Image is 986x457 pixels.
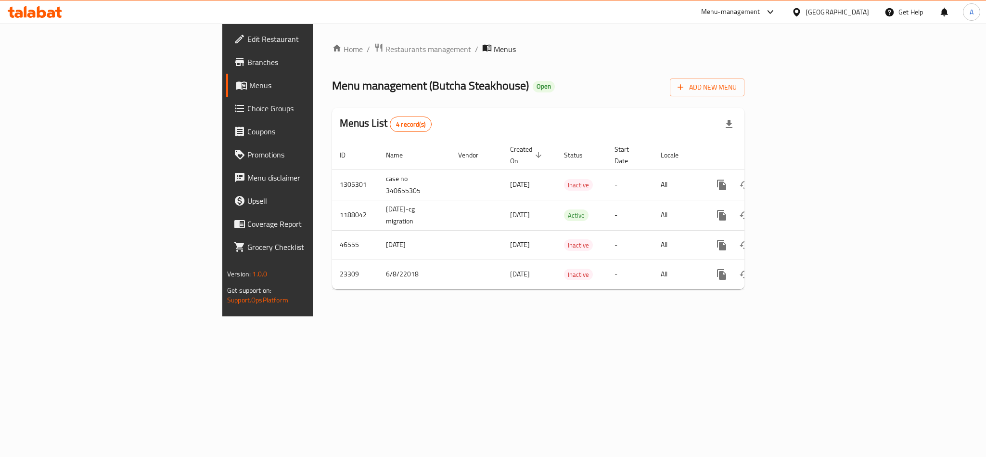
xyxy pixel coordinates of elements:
span: Inactive [564,269,593,280]
span: Upsell [247,195,379,207]
td: - [607,200,653,230]
button: more [710,173,733,196]
span: 4 record(s) [390,120,431,129]
a: Choice Groups [226,97,387,120]
span: Active [564,210,589,221]
div: Total records count [390,117,432,132]
td: All [653,200,703,230]
span: Menu disclaimer [247,172,379,183]
td: - [607,260,653,289]
span: ID [340,149,358,161]
span: Choice Groups [247,103,379,114]
div: Inactive [564,179,593,191]
a: Grocery Checklist [226,235,387,259]
span: Version: [227,268,251,280]
div: Open [533,81,555,92]
a: Promotions [226,143,387,166]
span: [DATE] [510,238,530,251]
button: Change Status [733,204,756,227]
button: more [710,234,733,257]
span: Inactive [564,240,593,251]
td: case no 340655305 [378,170,450,200]
span: Branches [247,56,379,68]
button: Change Status [733,173,756,196]
span: [DATE] [510,209,530,221]
span: Coupons [247,126,379,137]
button: Change Status [733,263,756,286]
span: Start Date [615,144,641,167]
td: All [653,230,703,260]
span: Locale [661,149,691,161]
button: Add New Menu [670,78,744,96]
td: [DATE] [378,230,450,260]
button: Change Status [733,234,756,257]
td: [DATE]-cg migration [378,200,450,230]
span: Menus [249,79,379,91]
span: Vendor [458,149,491,161]
span: Add New Menu [678,81,737,93]
td: - [607,230,653,260]
div: Export file [717,113,741,136]
span: [DATE] [510,178,530,191]
span: Promotions [247,149,379,160]
h2: Menus List [340,116,432,132]
span: A [970,7,973,17]
span: 1.0.0 [252,268,267,280]
span: Menu management ( Butcha Steakhouse ) [332,75,529,96]
a: Coupons [226,120,387,143]
a: Upsell [226,189,387,212]
span: Name [386,149,415,161]
li: / [475,43,478,55]
a: Edit Restaurant [226,27,387,51]
span: Grocery Checklist [247,241,379,253]
div: Active [564,209,589,221]
span: Restaurants management [385,43,471,55]
td: 6/8/22018 [378,260,450,289]
td: All [653,170,703,200]
table: enhanced table [332,141,810,289]
span: [DATE] [510,268,530,280]
div: Inactive [564,239,593,251]
th: Actions [703,141,810,170]
button: more [710,204,733,227]
nav: breadcrumb [332,43,744,55]
span: Status [564,149,595,161]
span: Open [533,82,555,91]
a: Coverage Report [226,212,387,235]
a: Support.OpsPlatform [227,294,288,306]
span: Created On [510,144,545,167]
a: Menu disclaimer [226,166,387,189]
button: more [710,263,733,286]
span: Inactive [564,180,593,191]
span: Edit Restaurant [247,33,379,45]
span: Coverage Report [247,218,379,230]
div: [GEOGRAPHIC_DATA] [806,7,869,17]
a: Branches [226,51,387,74]
div: Menu-management [701,6,760,18]
a: Restaurants management [374,43,471,55]
td: All [653,260,703,289]
span: Menus [494,43,516,55]
span: Get support on: [227,284,271,297]
a: Menus [226,74,387,97]
td: - [607,170,653,200]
